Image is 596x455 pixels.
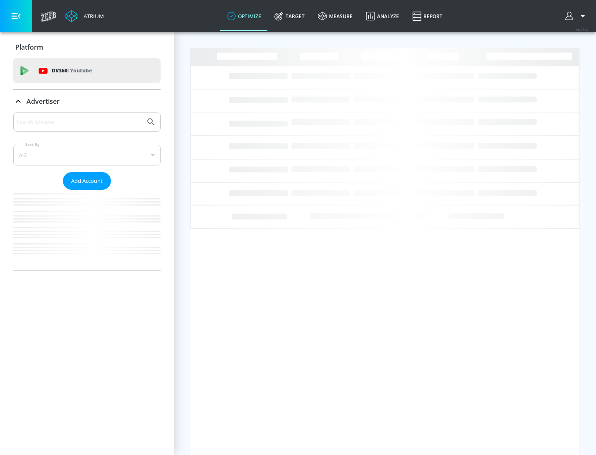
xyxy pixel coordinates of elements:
a: Analyze [359,1,406,31]
a: Report [406,1,449,31]
div: Advertiser [13,90,161,113]
div: A-Z [13,145,161,165]
a: Target [268,1,311,31]
div: DV360: Youtube [13,58,161,83]
div: Advertiser [13,113,161,270]
a: measure [311,1,359,31]
div: Platform [13,36,161,59]
span: Add Account [71,176,103,186]
p: Platform [15,43,43,52]
a: optimize [220,1,268,31]
p: Youtube [70,66,92,75]
nav: list of Advertiser [13,190,161,270]
span: v 4.25.4 [576,27,588,32]
label: Sort By [24,142,41,147]
a: Atrium [65,10,104,22]
p: DV360: [52,66,92,75]
div: Atrium [80,12,104,20]
input: Search by name [17,117,142,127]
button: Add Account [63,172,111,190]
p: Advertiser [26,97,60,106]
